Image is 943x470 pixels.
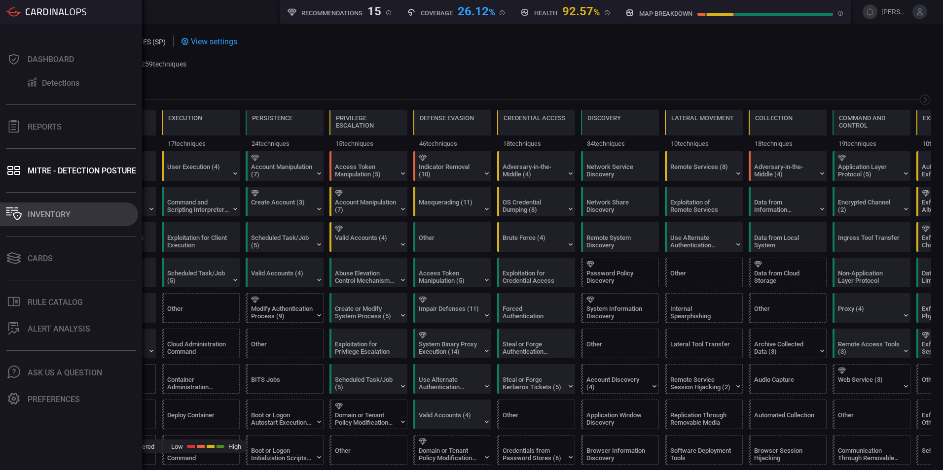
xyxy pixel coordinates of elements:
[367,4,381,16] div: 15
[833,187,910,216] div: T1573: Encrypted Channel
[671,114,734,122] div: Lateral Movement
[755,114,793,122] div: Collection
[754,447,816,462] div: Browser Session Hijacking
[581,258,659,287] div: T1201: Password Policy Discovery
[754,340,816,355] div: Archive Collected Data (3)
[162,293,240,323] div: Other (Not covered)
[581,222,659,252] div: T1018: Remote System Discovery
[419,234,480,249] div: Other
[754,269,816,284] div: Data from Cloud Storage
[749,293,827,323] div: Other (Not covered)
[503,305,564,320] div: Forced Authentication
[162,135,240,151] div: 17 techniques
[587,114,621,122] div: Discovery
[586,199,648,213] div: Network Share Discovery
[28,55,74,64] div: Dashboard
[251,340,313,355] div: Other
[78,364,156,394] div: Other (Not covered)
[28,368,102,377] div: Ask Us A Question
[497,135,575,151] div: 18 techniques
[665,293,743,323] div: T1534: Internal Spearphishing (Not covered)
[581,151,659,181] div: T1046: Network Service Discovery
[838,447,900,462] div: Communication Through Removable Media
[329,329,407,358] div: T1068: Exploitation for Privilege Escalation
[168,114,202,122] div: Execution
[335,340,397,355] div: Exploitation for Privilege Escalation
[246,110,324,151] div: TA0003: Persistence
[167,234,229,249] div: Exploitation for Client Execution
[503,447,564,462] div: Credentials from Password Stores (6)
[581,435,659,465] div: T1217: Browser Information Discovery (Not covered)
[749,187,827,216] div: T1213: Data from Information Repositories
[581,135,659,151] div: 34 techniques
[749,329,827,358] div: T1560: Archive Collected Data (Not covered)
[754,163,816,178] div: Adversary-in-the-Middle (4)
[246,435,324,465] div: T1037: Boot or Logon Initialization Scripts (Not covered)
[335,163,397,178] div: Access Token Manipulation (5)
[421,9,453,17] h5: Coverage
[162,258,240,287] div: T1053: Scheduled Task/Job
[833,110,910,151] div: TA0011: Command and Control
[489,7,495,17] span: %
[246,222,324,252] div: T1053: Scheduled Task/Job
[749,151,827,181] div: T1557: Adversary-in-the-Middle
[586,305,648,320] div: System Information Discovery
[335,305,397,320] div: Create or Modify System Process (5)
[503,163,564,178] div: Adversary-in-the-Middle (4)
[497,293,575,323] div: T1187: Forced Authentication
[503,269,564,284] div: Exploitation for Credential Access
[754,305,816,320] div: Other
[665,435,743,465] div: T1072: Software Deployment Tools (Not covered)
[78,222,156,252] div: T1189: Drive-by Compromise
[749,364,827,394] div: T1123: Audio Capture (Not covered)
[504,114,566,122] div: Credential Access
[833,329,910,358] div: T1219: Remote Access Tools
[581,329,659,358] div: Other (Not covered)
[754,411,816,426] div: Automated Collection
[419,340,480,355] div: System Binary Proxy Execution (14)
[329,258,407,287] div: T1548: Abuse Elevation Control Mechanism
[42,78,79,88] div: Detections
[162,329,240,358] div: T1651: Cloud Administration Command (Not covered)
[419,269,480,284] div: Access Token Manipulation (5)
[78,293,156,323] div: T1200: Hardware Additions
[246,400,324,429] div: T1547: Boot or Logon Autostart Execution (Not covered)
[665,400,743,429] div: T1091: Replication Through Removable Media (Not covered)
[754,199,816,213] div: Data from Information Repositories (5)
[251,447,313,462] div: Boot or Logon Initialization Scripts (5)
[670,340,732,355] div: Lateral Tool Transfer
[838,234,900,249] div: Ingress Tool Transfer
[246,329,324,358] div: Other (Not covered)
[419,411,480,426] div: Valid Accounts (4)
[665,151,743,181] div: T1021: Remote Services
[329,364,407,394] div: T1053: Scheduled Task/Job
[839,114,904,129] div: Command and Control
[458,4,495,16] div: 26.12
[749,135,827,151] div: 18 techniques
[28,395,80,404] div: Preferences
[28,324,90,334] div: ALERT ANALYSIS
[586,234,648,249] div: Remote System Discovery
[534,9,557,17] h5: Health
[670,199,732,213] div: Exploitation of Remote Services
[503,340,564,355] div: Steal or Forge Authentication Certificates
[413,329,491,358] div: T1218: System Binary Proxy Execution
[251,163,313,178] div: Account Manipulation (7)
[413,110,491,151] div: TA0005: Defense Evasion
[413,135,491,151] div: 46 techniques
[562,4,600,16] div: 92.57
[665,329,743,358] div: T1570: Lateral Tool Transfer (Not covered)
[228,443,241,450] span: High
[419,447,480,462] div: Domain or Tenant Policy Modification (2)
[28,122,62,132] div: Reports
[246,293,324,323] div: T1556: Modify Authentication Process
[754,234,816,249] div: Data from Local System
[593,7,600,17] span: %
[251,376,313,391] div: BITS Jobs
[413,187,491,216] div: T1036: Masquerading
[162,110,240,151] div: TA0002: Execution
[833,258,910,287] div: T1095: Non-Application Layer Protocol
[329,151,407,181] div: T1134: Access Token Manipulation
[329,400,407,429] div: T1484: Domain or Tenant Policy Modification
[749,435,827,465] div: T1185: Browser Session Hijacking (Not covered)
